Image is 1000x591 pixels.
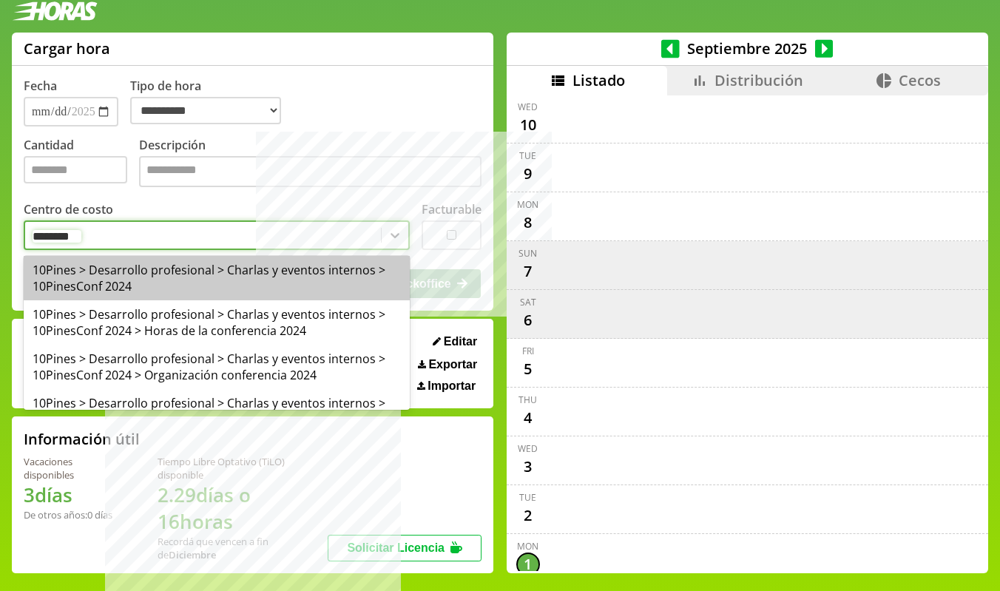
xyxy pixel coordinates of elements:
[519,491,536,504] div: Tue
[516,553,540,576] div: 1
[24,156,127,183] input: Cantidad
[328,535,482,561] button: Solicitar Licencia
[158,455,328,482] div: Tiempo Libre Optativo (TiLO) disponible
[516,260,540,283] div: 7
[516,162,540,186] div: 9
[522,345,534,357] div: Fri
[24,78,57,94] label: Fecha
[130,78,293,126] label: Tipo de hora
[139,137,482,191] label: Descripción
[516,455,540,479] div: 3
[24,137,139,191] label: Cantidad
[572,70,625,90] span: Listado
[347,541,445,554] span: Solicitar Licencia
[518,442,538,455] div: Wed
[518,394,537,406] div: Thu
[519,149,536,162] div: Tue
[428,334,482,349] button: Editar
[24,256,410,300] div: 10Pines > Desarrollo profesional > Charlas y eventos internos > 10PinesConf 2024
[24,201,113,217] label: Centro de costo
[158,482,328,535] h1: 2.29 días o 16 horas
[714,70,803,90] span: Distribución
[516,211,540,234] div: 8
[516,308,540,332] div: 6
[169,548,216,561] b: Diciembre
[24,389,410,433] div: 10Pines > Desarrollo profesional > Charlas y eventos internos > 10PinesConf 2024 > Preparacion de...
[24,345,410,389] div: 10Pines > Desarrollo profesional > Charlas y eventos internos > 10PinesConf 2024 > Organización c...
[139,156,482,187] textarea: Descripción
[428,379,476,393] span: Importar
[24,455,122,482] div: Vacaciones disponibles
[899,70,941,90] span: Cecos
[507,95,988,572] div: scrollable content
[24,429,140,449] h2: Información útil
[24,300,410,345] div: 10Pines > Desarrollo profesional > Charlas y eventos internos > 10PinesConf 2024 > Horas de la co...
[517,198,538,211] div: Mon
[680,38,815,58] span: Septiembre 2025
[516,113,540,137] div: 10
[518,247,537,260] div: Sun
[158,535,328,561] div: Recordá que vencen a fin de
[24,508,122,521] div: De otros años: 0 días
[422,201,482,217] label: Facturable
[130,97,281,124] select: Tipo de hora
[516,406,540,430] div: 4
[517,540,538,553] div: Mon
[413,357,482,372] button: Exportar
[12,1,98,21] img: logotipo
[24,38,110,58] h1: Cargar hora
[24,482,122,508] h1: 3 días
[444,335,477,348] span: Editar
[516,357,540,381] div: 5
[520,296,536,308] div: Sat
[518,101,538,113] div: Wed
[428,358,477,371] span: Exportar
[516,504,540,527] div: 2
